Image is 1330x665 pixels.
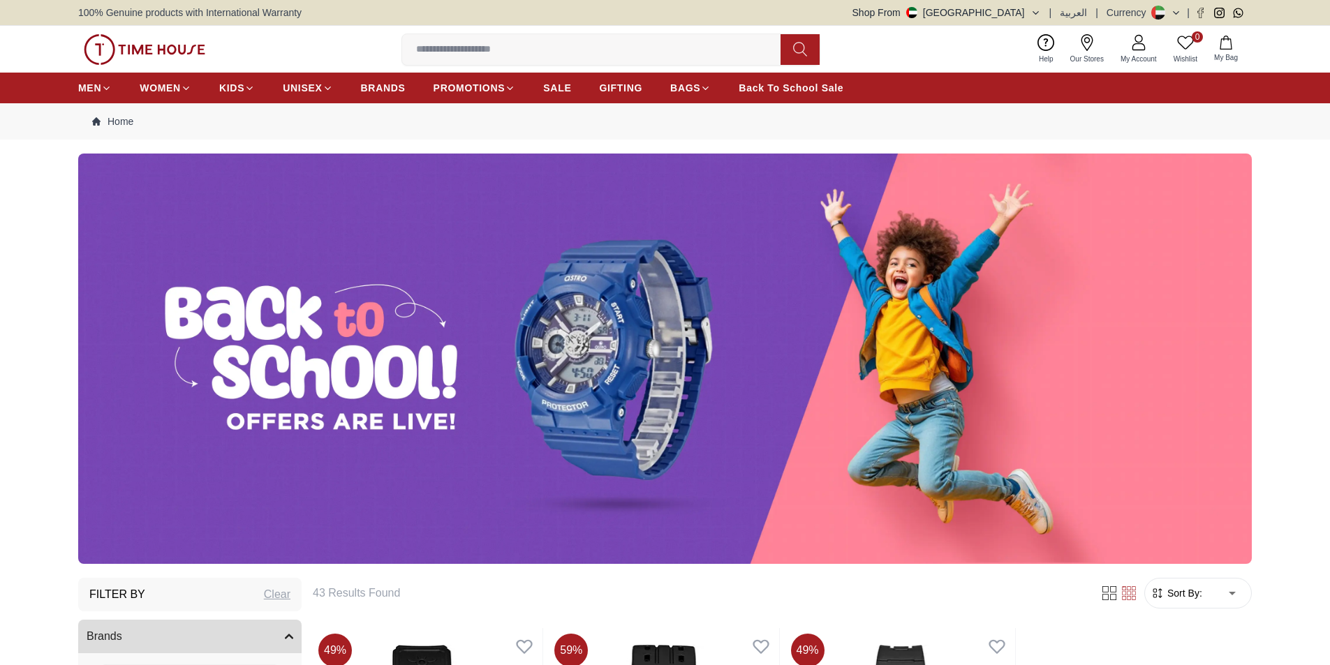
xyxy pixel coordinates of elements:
a: BRANDS [361,75,406,100]
div: Clear [264,586,290,603]
span: | [1187,6,1190,20]
span: Brands [87,628,122,645]
span: GIFTING [599,81,642,95]
h6: 43 Results Found [313,585,1083,602]
div: Currency [1107,6,1152,20]
a: WOMEN [140,75,191,100]
a: Home [92,114,133,128]
a: Whatsapp [1233,8,1243,18]
button: Brands [78,620,302,653]
a: Instagram [1214,8,1225,18]
span: | [1095,6,1098,20]
a: BAGS [670,75,711,100]
span: My Account [1115,54,1162,64]
span: Back To School Sale [739,81,843,95]
span: Help [1033,54,1059,64]
h3: Filter By [89,586,145,603]
img: United Arab Emirates [906,7,917,18]
button: Shop From[GEOGRAPHIC_DATA] [852,6,1041,20]
a: MEN [78,75,112,100]
a: Back To School Sale [739,75,843,100]
a: UNISEX [283,75,332,100]
span: WOMEN [140,81,181,95]
a: 0Wishlist [1165,31,1206,67]
span: UNISEX [283,81,322,95]
span: MEN [78,81,101,95]
span: 0 [1192,31,1203,43]
a: Help [1030,31,1062,67]
span: KIDS [219,81,244,95]
a: SALE [543,75,571,100]
span: Wishlist [1168,54,1203,64]
span: Our Stores [1065,54,1109,64]
nav: Breadcrumb [78,103,1252,140]
img: ... [78,154,1252,564]
span: BRANDS [361,81,406,95]
img: ... [84,34,205,65]
span: | [1049,6,1052,20]
span: Sort By: [1165,586,1202,600]
span: PROMOTIONS [434,81,505,95]
a: Our Stores [1062,31,1112,67]
span: SALE [543,81,571,95]
span: My Bag [1209,52,1243,63]
button: My Bag [1206,33,1246,66]
a: PROMOTIONS [434,75,516,100]
button: العربية [1060,6,1087,20]
a: Facebook [1195,8,1206,18]
button: Sort By: [1151,586,1202,600]
a: KIDS [219,75,255,100]
a: GIFTING [599,75,642,100]
span: BAGS [670,81,700,95]
span: 100% Genuine products with International Warranty [78,6,302,20]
